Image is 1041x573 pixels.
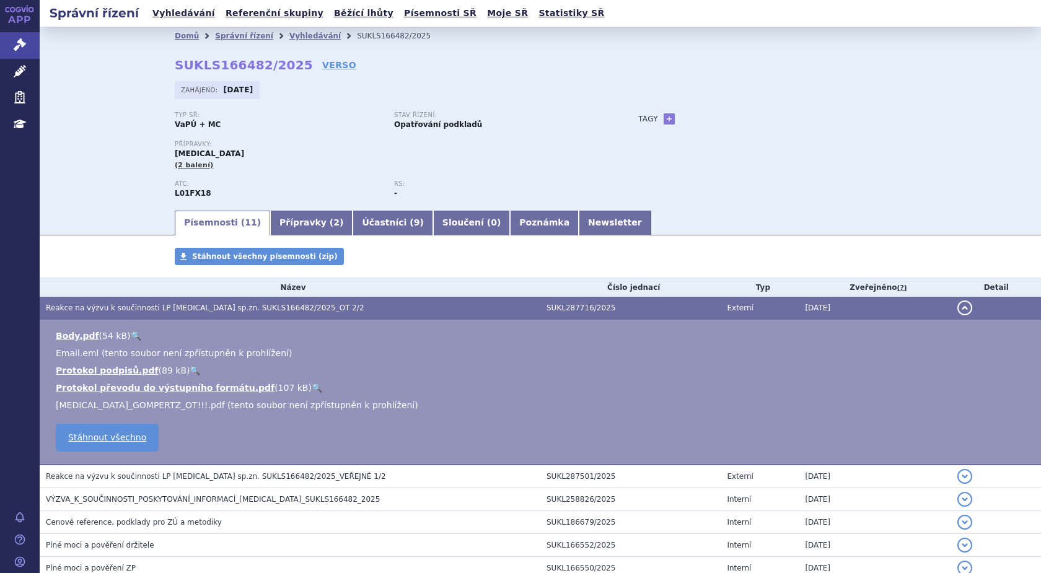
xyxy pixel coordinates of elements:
span: 2 [333,217,340,227]
a: Běžící lhůty [330,5,397,22]
a: Protokol převodu do výstupního formátu.pdf [56,383,275,393]
li: ( ) [56,382,1029,394]
a: 🔍 [312,383,322,393]
span: 0 [491,217,497,227]
span: Externí [727,304,753,312]
strong: VaPÚ + MC [175,120,221,129]
td: SUKL287501/2025 [540,465,721,488]
a: Statistiky SŘ [535,5,608,22]
span: 9 [414,217,420,227]
a: Protokol podpisů.pdf [56,365,159,375]
td: SUKL258826/2025 [540,488,721,511]
span: VÝZVA_K_SOUČINNOSTI_POSKYTOVÁNÍ_INFORMACÍ_RYBREVANT_SUKLS166482_2025 [46,495,380,504]
th: Typ [721,278,799,297]
td: [DATE] [799,488,951,511]
a: Vyhledávání [289,32,341,40]
a: Body.pdf [56,331,99,341]
button: detail [957,515,972,530]
span: 107 kB [278,383,309,393]
span: Zahájeno: [181,85,220,95]
a: Referenční skupiny [222,5,327,22]
a: Správní řízení [215,32,273,40]
a: Stáhnout všechno [56,424,159,452]
li: ( ) [56,330,1029,342]
p: Typ SŘ: [175,112,382,119]
h2: Správní řízení [40,4,149,22]
td: SUKL186679/2025 [540,511,721,534]
span: Cenové reference, podklady pro ZÚ a metodiky [46,518,222,527]
button: detail [957,469,972,484]
button: detail [957,300,972,315]
abbr: (?) [897,284,907,292]
span: 11 [245,217,257,227]
td: [DATE] [799,511,951,534]
span: [MEDICAL_DATA]_GOMPERTZ_OT!!!.pdf (tento soubor není zpřístupněn k prohlížení) [56,400,418,410]
th: Detail [951,278,1041,297]
button: detail [957,492,972,507]
td: [DATE] [799,534,951,557]
th: Název [40,278,540,297]
a: Přípravky (2) [270,211,353,235]
span: Reakce na výzvu k součinnosti LP RYBREVANT sp.zn. SUKLS166482/2025_VEŘEJNÉ 1/2 [46,472,386,481]
a: Moje SŘ [483,5,532,22]
strong: Opatřování podkladů [394,120,482,129]
span: Plné moci a pověření ZP [46,564,136,572]
span: Interní [727,495,751,504]
a: Účastníci (9) [353,211,433,235]
span: 54 kB [102,331,127,341]
span: Plné moci a pověření držitele [46,541,154,549]
a: + [664,113,675,125]
th: Číslo jednací [540,278,721,297]
span: Interní [727,564,751,572]
a: 🔍 [190,365,200,375]
strong: - [394,189,397,198]
a: 🔍 [131,331,141,341]
th: Zveřejněno [799,278,951,297]
h3: Tagy [638,112,658,126]
p: ATC: [175,180,382,188]
li: ( ) [56,364,1029,377]
a: Stáhnout všechny písemnosti (zip) [175,248,344,265]
td: [DATE] [799,297,951,320]
span: Email.eml (tento soubor není zpřístupněn k prohlížení) [56,348,292,358]
span: (2 balení) [175,161,214,169]
a: Vyhledávání [149,5,219,22]
strong: AMIVANTAMAB [175,189,211,198]
p: RS: [394,180,601,188]
td: SUKL166552/2025 [540,534,721,557]
p: Přípravky: [175,141,613,148]
td: SUKL287716/2025 [540,297,721,320]
a: Sloučení (0) [433,211,510,235]
li: SUKLS166482/2025 [357,27,447,45]
button: detail [957,538,972,553]
span: Externí [727,472,753,481]
strong: [DATE] [224,85,253,94]
span: Reakce na výzvu k součinnosti LP RYBREVANT sp.zn. SUKLS166482/2025_OT 2/2 [46,304,364,312]
a: Písemnosti (11) [175,211,270,235]
a: Newsletter [579,211,651,235]
p: Stav řízení: [394,112,601,119]
a: VERSO [322,59,356,71]
td: [DATE] [799,465,951,488]
a: Domů [175,32,199,40]
span: Stáhnout všechny písemnosti (zip) [192,252,338,261]
span: Interní [727,518,751,527]
strong: SUKLS166482/2025 [175,58,313,72]
a: Poznámka [510,211,579,235]
span: Interní [727,541,751,549]
span: [MEDICAL_DATA] [175,149,244,158]
a: Písemnosti SŘ [400,5,480,22]
span: 89 kB [162,365,187,375]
